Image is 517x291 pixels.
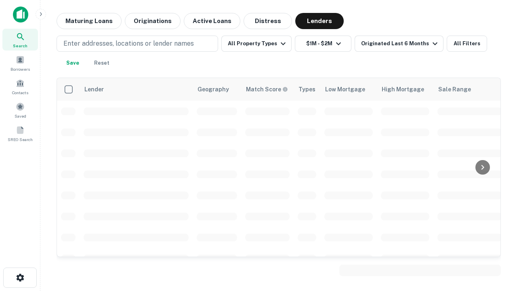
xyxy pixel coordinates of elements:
iframe: Chat Widget [477,200,517,239]
button: Originated Last 6 Months [355,36,443,52]
button: All Filters [447,36,487,52]
th: Capitalize uses an advanced AI algorithm to match your search with the best lender. The match sco... [241,78,294,101]
a: SREO Search [2,122,38,144]
a: Saved [2,99,38,121]
span: Saved [15,113,26,119]
span: Borrowers [11,66,30,72]
a: Contacts [2,76,38,97]
div: Sale Range [438,84,471,94]
th: Sale Range [433,78,506,101]
button: Active Loans [184,13,240,29]
a: Search [2,29,38,51]
button: $1M - $2M [295,36,351,52]
a: Borrowers [2,52,38,74]
img: capitalize-icon.png [13,6,28,23]
div: Capitalize uses an advanced AI algorithm to match your search with the best lender. The match sco... [246,85,288,94]
span: Search [13,42,27,49]
button: Originations [125,13,181,29]
span: SREO Search [8,136,33,143]
th: Low Mortgage [320,78,377,101]
button: All Property Types [221,36,292,52]
span: Contacts [12,89,28,96]
button: Distress [244,13,292,29]
th: Geography [193,78,241,101]
p: Enter addresses, locations or lender names [63,39,194,48]
div: Lender [84,84,104,94]
button: Save your search to get updates of matches that match your search criteria. [60,55,86,71]
div: Originated Last 6 Months [361,39,440,48]
th: High Mortgage [377,78,433,101]
button: Reset [89,55,115,71]
button: Lenders [295,13,344,29]
h6: Match Score [246,85,286,94]
th: Lender [80,78,193,101]
div: Geography [198,84,229,94]
th: Types [294,78,320,101]
div: High Mortgage [382,84,424,94]
div: Low Mortgage [325,84,365,94]
button: Enter addresses, locations or lender names [57,36,218,52]
div: Types [298,84,315,94]
button: Maturing Loans [57,13,122,29]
